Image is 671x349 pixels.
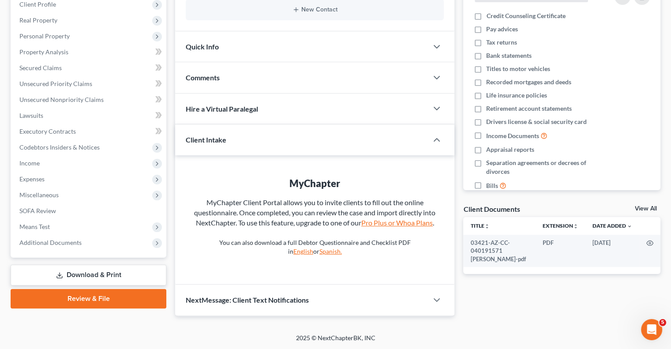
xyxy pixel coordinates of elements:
iframe: Intercom live chat [641,319,662,340]
span: NextMessage: Client Text Notifications [186,296,309,304]
span: Credit Counseling Certificate [486,11,565,20]
div: MyChapter [193,176,437,190]
button: New Contact [193,6,437,13]
span: SOFA Review [19,207,56,214]
span: Expenses [19,175,45,183]
span: Quick Info [186,42,219,51]
a: Spanish. [319,248,342,255]
a: Unsecured Nonpriority Claims [12,92,166,108]
a: Property Analysis [12,44,166,60]
i: expand_more [627,224,632,229]
span: Titles to motor vehicles [486,64,550,73]
a: English [293,248,313,255]
td: [DATE] [585,235,639,267]
span: Additional Documents [19,239,82,246]
span: Secured Claims [19,64,62,71]
span: MyChapter Client Portal allows you to invite clients to fill out the online questionnaire. Once c... [194,198,435,227]
span: Miscellaneous [19,191,59,199]
a: Pro Plus or Whoa Plans [361,218,433,227]
span: Means Test [19,223,50,230]
span: Property Analysis [19,48,68,56]
td: PDF [536,235,585,267]
span: Real Property [19,16,57,24]
a: Download & Print [11,265,166,285]
span: Income Documents [486,131,539,140]
span: Personal Property [19,32,70,40]
span: Client Intake [186,135,226,144]
span: Tax returns [486,38,517,47]
span: Income [19,159,40,167]
span: Pay advices [486,25,518,34]
span: Separation agreements or decrees of divorces [486,158,604,176]
span: Client Profile [19,0,56,8]
div: Client Documents [463,204,520,214]
p: You can also download a full Debtor Questionnaire and Checklist PDF in or [193,238,437,256]
a: Secured Claims [12,60,166,76]
a: Titleunfold_more [470,222,489,229]
span: Life insurance policies [486,91,547,100]
span: Bank statements [486,51,532,60]
a: SOFA Review [12,203,166,219]
td: 03421-AZ-CC-040191571 [PERSON_NAME]-pdf [463,235,536,267]
span: Appraisal reports [486,145,534,154]
a: Date Added expand_more [592,222,632,229]
a: Executory Contracts [12,124,166,139]
span: Codebtors Insiders & Notices [19,143,100,151]
i: unfold_more [484,224,489,229]
span: Executory Contracts [19,128,76,135]
a: Extensionunfold_more [543,222,578,229]
span: Bills [486,181,498,190]
span: Hire a Virtual Paralegal [186,105,258,113]
span: Comments [186,73,220,82]
i: unfold_more [573,224,578,229]
span: Retirement account statements [486,104,572,113]
span: Unsecured Priority Claims [19,80,92,87]
span: Unsecured Nonpriority Claims [19,96,104,103]
a: Lawsuits [12,108,166,124]
a: Review & File [11,289,166,308]
span: 5 [659,319,666,326]
a: View All [635,206,657,212]
span: Recorded mortgages and deeds [486,78,571,86]
span: Lawsuits [19,112,43,119]
a: Unsecured Priority Claims [12,76,166,92]
span: Drivers license & social security card [486,117,587,126]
